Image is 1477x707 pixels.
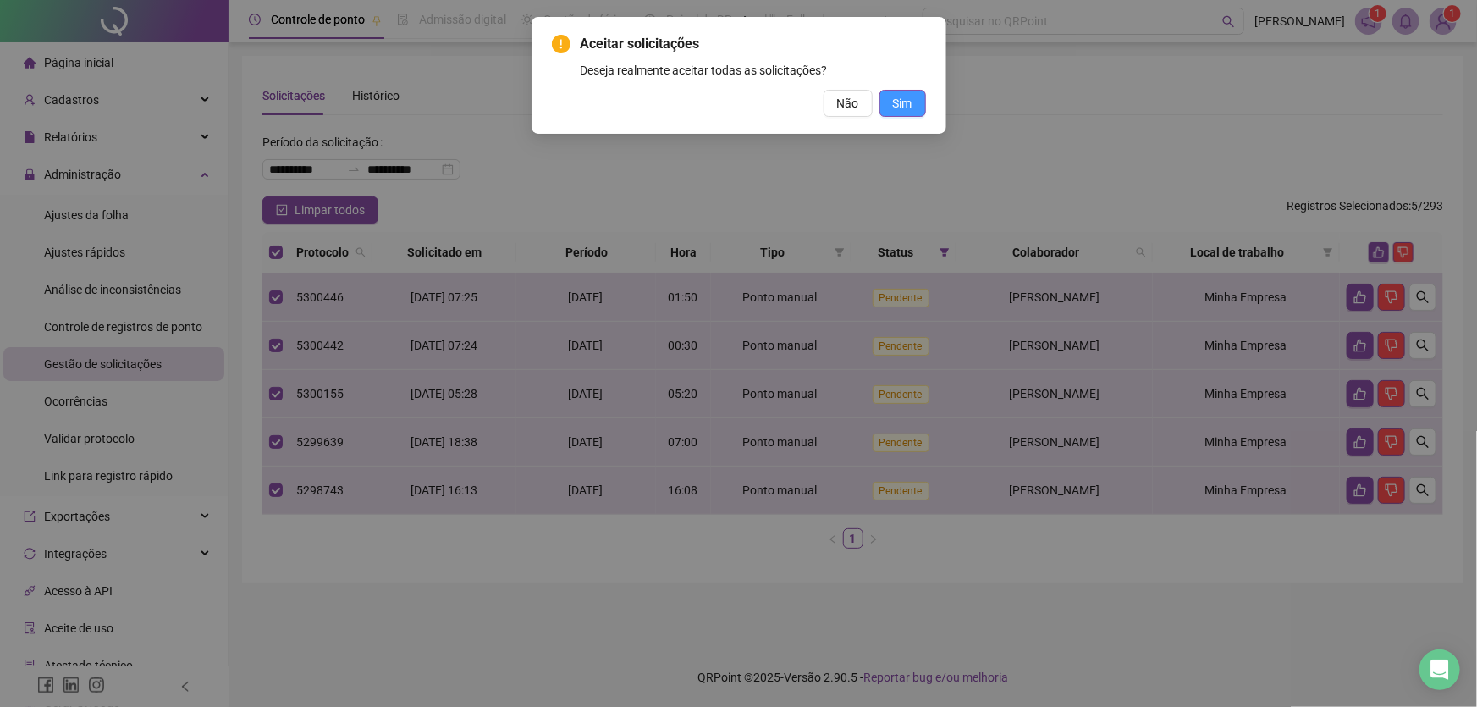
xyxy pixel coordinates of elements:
button: Não [824,90,873,117]
button: Sim [879,90,926,117]
span: exclamation-circle [552,35,570,53]
span: Aceitar solicitações [581,34,926,54]
div: Open Intercom Messenger [1419,649,1460,690]
span: Sim [893,94,912,113]
div: Deseja realmente aceitar todas as solicitações? [581,61,926,80]
span: Não [837,94,859,113]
